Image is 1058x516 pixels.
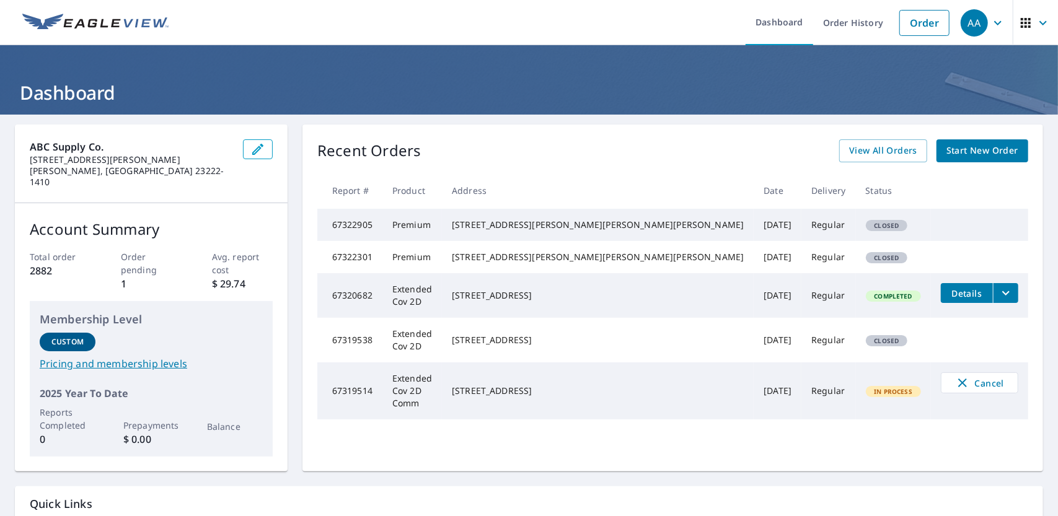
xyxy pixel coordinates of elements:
[40,406,95,432] p: Reports Completed
[207,420,263,433] p: Balance
[382,273,442,318] td: Extended Cov 2D
[452,334,744,346] div: [STREET_ADDRESS]
[30,263,90,278] p: 2882
[317,241,382,273] td: 67322301
[15,80,1043,105] h1: Dashboard
[937,139,1028,162] a: Start New Order
[123,419,179,432] p: Prepayments
[754,172,801,209] th: Date
[946,143,1018,159] span: Start New Order
[212,276,273,291] p: $ 29.74
[452,289,744,302] div: [STREET_ADDRESS]
[801,273,855,318] td: Regular
[452,251,744,263] div: [STREET_ADDRESS][PERSON_NAME][PERSON_NAME][PERSON_NAME]
[849,143,917,159] span: View All Orders
[30,165,233,188] p: [PERSON_NAME], [GEOGRAPHIC_DATA] 23222-1410
[40,386,263,401] p: 2025 Year To Date
[51,336,84,348] p: Custom
[754,273,801,318] td: [DATE]
[867,387,920,396] span: In Process
[30,139,233,154] p: ABC Supply Co.
[212,250,273,276] p: Avg. report cost
[382,362,442,419] td: Extended Cov 2D Comm
[954,375,1005,390] span: Cancel
[867,221,907,230] span: Closed
[754,209,801,241] td: [DATE]
[801,318,855,362] td: Regular
[801,172,855,209] th: Delivery
[317,209,382,241] td: 67322905
[30,154,233,165] p: [STREET_ADDRESS][PERSON_NAME]
[317,139,421,162] p: Recent Orders
[382,241,442,273] td: Premium
[121,276,182,291] p: 1
[452,385,744,397] div: [STREET_ADDRESS]
[30,496,1028,512] p: Quick Links
[30,218,273,240] p: Account Summary
[839,139,927,162] a: View All Orders
[317,172,382,209] th: Report #
[382,318,442,362] td: Extended Cov 2D
[754,241,801,273] td: [DATE]
[40,311,263,328] p: Membership Level
[801,209,855,241] td: Regular
[801,241,855,273] td: Regular
[452,219,744,231] div: [STREET_ADDRESS][PERSON_NAME][PERSON_NAME][PERSON_NAME]
[30,250,90,263] p: Total order
[121,250,182,276] p: Order pending
[867,292,920,300] span: Completed
[382,209,442,241] td: Premium
[941,372,1018,393] button: Cancel
[754,362,801,419] td: [DATE]
[382,172,442,209] th: Product
[856,172,932,209] th: Status
[442,172,754,209] th: Address
[801,362,855,419] td: Regular
[899,10,950,36] a: Order
[948,287,985,299] span: Details
[941,283,993,303] button: detailsBtn-67320682
[961,9,988,37] div: AA
[123,432,179,447] p: $ 0.00
[993,283,1018,303] button: filesDropdownBtn-67320682
[867,253,907,262] span: Closed
[317,273,382,318] td: 67320682
[317,318,382,362] td: 67319538
[40,356,263,371] a: Pricing and membership levels
[22,14,169,32] img: EV Logo
[754,318,801,362] td: [DATE]
[867,336,907,345] span: Closed
[317,362,382,419] td: 67319514
[40,432,95,447] p: 0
